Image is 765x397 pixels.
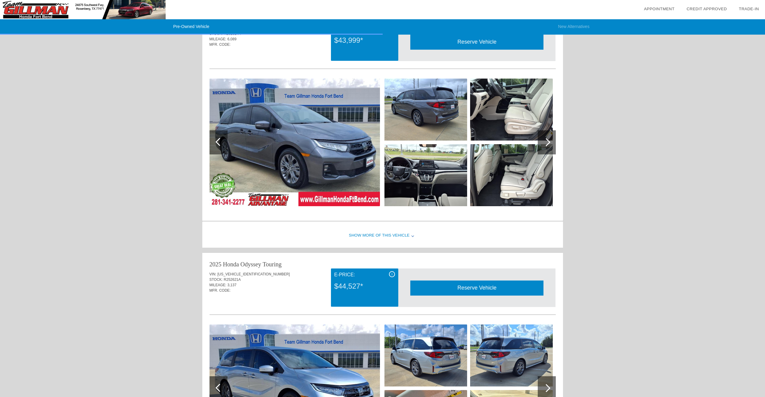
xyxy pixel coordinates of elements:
img: bfb75d453a2545a49d7dc5bca5d4ae08.jpg [384,144,467,206]
a: Appointment [644,7,675,11]
div: E-Price: [334,271,395,278]
img: c9682771efa7460494d4500190b2cacf.jpg [210,79,380,206]
span: VIN: [210,272,216,276]
img: 3dd5caca9e4b496ca8d3db708a53543b.jpg [470,79,553,141]
span: STOCK: [210,278,223,282]
img: 5d7cc8ae374b40b5ae885a4c4f3cb57d.jpg [470,324,553,386]
div: $43,999* [334,33,395,48]
div: Quoted on [DATE] 12:07:36 PM [210,297,556,306]
img: 23878f3ea3994dc3a9d9e4f2af461a3f.jpg [384,79,467,141]
div: i [389,271,395,277]
div: Reserve Vehicle [410,35,543,49]
div: Touring [263,260,282,268]
img: 73eb7f9c9bd14627a232ff9d63124a39.jpg [470,144,553,206]
div: Show More of this Vehicle [202,224,563,248]
span: MILEAGE: [210,37,227,41]
span: MILEAGE: [210,283,227,287]
span: [US_VEHICLE_IDENTIFICATION_NUMBER] [217,272,290,276]
span: R252621A [224,278,241,282]
span: MFR. CODE: [210,42,231,47]
span: 6,089 [228,37,237,41]
div: 2025 Honda Odyssey [210,260,261,268]
div: Reserve Vehicle [410,281,543,295]
a: Credit Approved [687,7,727,11]
a: Trade-In [739,7,759,11]
div: $44,527* [334,278,395,294]
img: f2823d6df393426b81bc1100580e42a5.jpg [384,324,467,386]
div: Quoted on [DATE] 12:07:36 PM [210,51,556,60]
span: 3,137 [228,283,237,287]
span: MFR. CODE: [210,288,231,293]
